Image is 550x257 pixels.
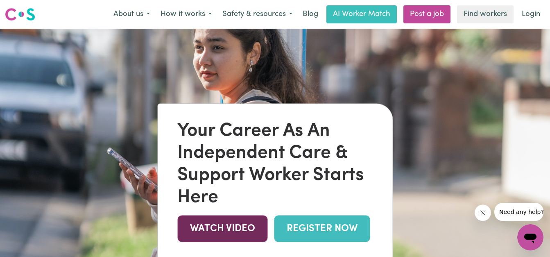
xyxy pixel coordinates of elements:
[5,6,50,12] span: Need any help?
[298,5,323,23] a: Blog
[155,6,217,23] button: How it works
[517,224,543,250] iframe: Button to launch messaging window
[5,7,35,22] img: Careseekers logo
[5,5,35,24] a: Careseekers logo
[177,121,373,209] div: Your Career As An Independent Care & Support Worker Starts Here
[177,216,267,242] a: WATCH VIDEO
[457,5,514,23] a: Find workers
[403,5,450,23] a: Post a job
[108,6,155,23] button: About us
[326,5,397,23] a: AI Worker Match
[494,203,543,221] iframe: Message from company
[517,5,545,23] a: Login
[217,6,298,23] button: Safety & resources
[274,216,370,242] a: REGISTER NOW
[475,205,491,221] iframe: Close message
